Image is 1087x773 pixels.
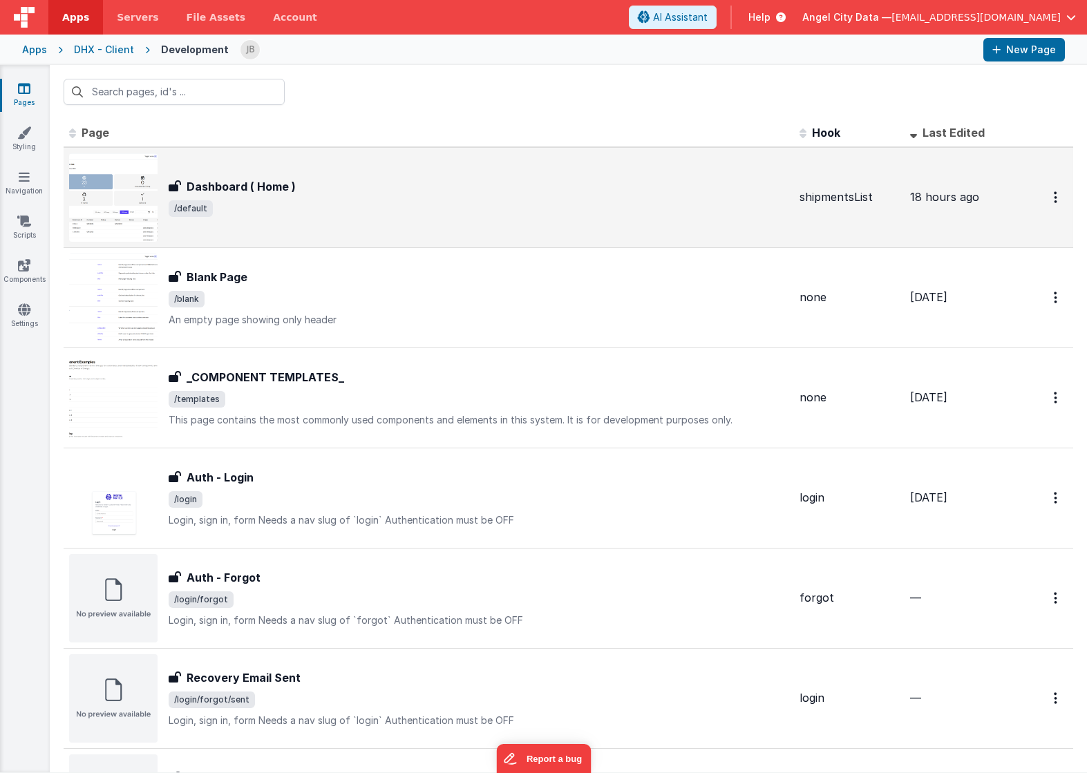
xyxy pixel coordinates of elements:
[802,10,891,24] span: Angel City Data —
[187,269,247,285] h3: Blank Page
[910,190,979,204] span: 18 hours ago
[800,289,899,305] div: none
[187,669,301,686] h3: Recovery Email Sent
[161,43,229,57] div: Development
[653,10,708,24] span: AI Assistant
[800,590,899,606] div: forgot
[983,38,1065,61] button: New Page
[800,390,899,405] div: none
[82,126,109,140] span: Page
[748,10,771,24] span: Help
[169,691,255,708] span: /login/forgot/sent
[169,413,788,427] p: This page contains the most commonly used components and elements in this system. It is for devel...
[240,40,260,59] img: 9990944320bbc1bcb8cfbc08cd9c0949
[802,10,1076,24] button: Angel City Data — [EMAIL_ADDRESS][DOMAIN_NAME]
[910,691,921,705] span: —
[169,613,788,627] p: Login, sign in, form Needs a nav slug of `forgot` Authentication must be OFF
[1046,283,1068,312] button: Options
[800,490,899,506] div: login
[629,6,717,29] button: AI Assistant
[169,714,788,727] p: Login, sign in, form Needs a nav slug of `login` Authentication must be OFF
[22,43,47,57] div: Apps
[923,126,985,140] span: Last Edited
[169,200,213,217] span: /default
[910,591,921,604] span: —
[1046,484,1068,512] button: Options
[187,178,296,195] h3: Dashboard ( Home )
[187,369,344,385] h3: _COMPONENT TEMPLATES_
[64,79,285,105] input: Search pages, id's ...
[800,189,899,205] div: shipmentsList
[169,291,205,307] span: /blank
[169,591,234,608] span: /login/forgot
[169,491,202,508] span: /login
[1046,183,1068,211] button: Options
[800,690,899,706] div: login
[891,10,1061,24] span: [EMAIL_ADDRESS][DOMAIN_NAME]
[187,469,254,486] h3: Auth - Login
[910,490,947,504] span: [DATE]
[169,513,788,527] p: Login, sign in, form Needs a nav slug of `login` Authentication must be OFF
[62,10,89,24] span: Apps
[812,126,840,140] span: Hook
[1046,584,1068,612] button: Options
[74,43,134,57] div: DHX - Client
[169,313,788,327] p: An empty page showing only header
[910,390,947,404] span: [DATE]
[169,391,225,408] span: /templates
[187,10,246,24] span: File Assets
[1046,383,1068,412] button: Options
[117,10,158,24] span: Servers
[187,569,261,586] h3: Auth - Forgot
[910,290,947,304] span: [DATE]
[496,744,591,773] iframe: Marker.io feedback button
[1046,684,1068,712] button: Options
